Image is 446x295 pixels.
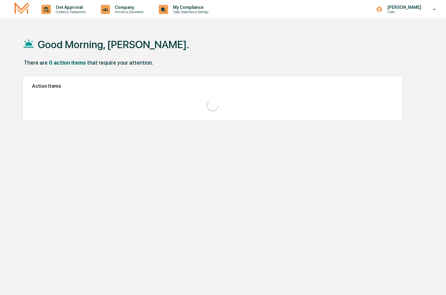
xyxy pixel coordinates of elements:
[110,5,147,10] p: Company
[168,10,211,14] p: Data, Deadlines & Settings
[51,5,89,10] p: Get Approval
[24,59,48,66] div: There are
[168,5,211,10] p: My Compliance
[110,10,147,14] p: Policies & Documents
[15,2,29,16] img: logo
[32,83,393,89] h2: Action Items
[383,10,424,14] p: Users
[383,5,424,10] p: [PERSON_NAME]
[38,38,189,51] h1: Good Morning, [PERSON_NAME].
[87,59,153,66] div: that require your attention.
[49,59,86,66] div: 0 action items
[51,10,89,14] p: Content & Transactions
